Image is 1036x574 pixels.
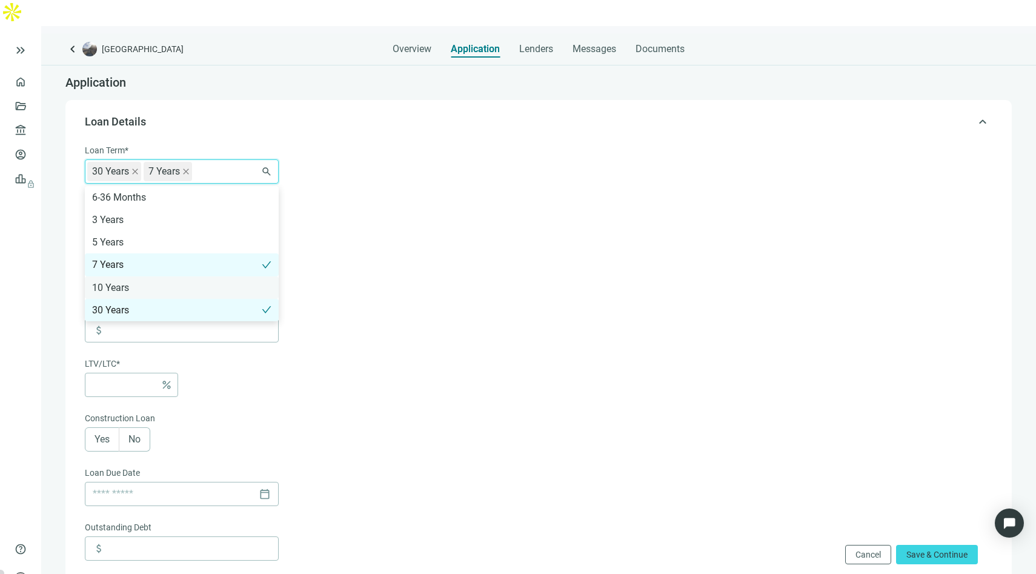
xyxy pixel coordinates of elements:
[65,75,126,90] span: Application
[845,545,891,564] button: Cancel
[573,43,616,55] span: Messages
[15,543,27,555] span: help
[85,186,279,209] div: 6-36 Months
[92,235,271,250] div: 5 Years
[92,162,129,181] span: 30 Years
[85,209,279,231] div: 3 Years
[906,550,968,559] span: Save & Continue
[128,433,141,445] span: No
[85,144,128,157] span: Loan Term*
[92,280,271,295] div: 10 Years
[95,433,110,445] span: Yes
[451,43,500,55] span: Application
[85,412,155,425] span: Construction Loan
[896,545,978,564] button: Save & Continue
[995,509,1024,538] div: Open Intercom Messenger
[93,324,105,336] span: attach_money
[148,162,180,181] span: 7 Years
[92,302,262,318] div: 30 Years
[85,357,120,370] span: LTV/LTC*
[85,299,279,321] div: 30 Years
[262,260,271,270] span: check
[85,231,279,253] div: 5 Years
[144,162,192,181] span: 7 Years
[13,43,28,58] button: keyboard_double_arrow_right
[87,162,141,181] span: 30 Years
[92,190,271,205] div: 6-36 Months
[182,168,190,175] span: close
[92,257,262,272] div: 7 Years
[85,466,140,479] span: Loan Due Date
[855,550,881,559] span: Cancel
[85,115,146,128] span: Loan Details
[85,276,279,299] div: 10 Years
[65,42,80,56] a: keyboard_arrow_left
[131,168,139,175] span: close
[519,43,553,55] span: Lenders
[636,43,685,55] span: Documents
[262,305,271,315] span: check
[85,253,279,276] div: 7 Years
[93,542,105,555] span: attach_money
[85,521,151,534] span: Outstanding Debt
[92,212,271,227] div: 3 Years
[82,42,97,56] img: deal-logo
[161,379,173,391] span: percent
[393,43,431,55] span: Overview
[102,43,184,55] span: [GEOGRAPHIC_DATA]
